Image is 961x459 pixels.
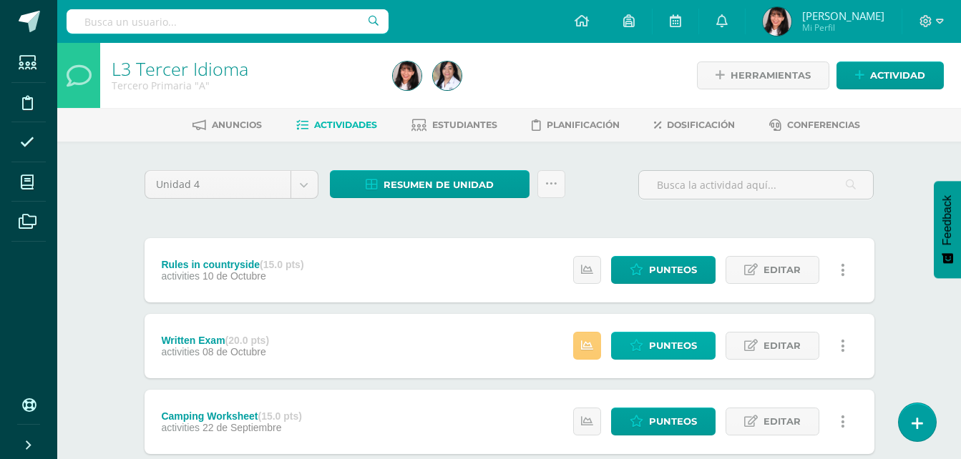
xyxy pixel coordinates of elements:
[67,9,389,34] input: Busca un usuario...
[769,114,860,137] a: Conferencias
[654,114,735,137] a: Dosificación
[764,408,801,435] span: Editar
[203,422,282,433] span: 22 de Septiembre
[161,410,302,422] div: Camping Worksheet
[836,61,944,89] a: Actividad
[611,256,716,284] a: Punteos
[649,408,697,435] span: Punteos
[649,257,697,283] span: Punteos
[731,62,811,89] span: Herramientas
[802,21,884,34] span: Mi Perfil
[112,56,248,81] a: L3 Tercer Idioma
[787,119,860,130] span: Conferencias
[260,259,303,270] strong: (15.0 pts)
[161,422,200,433] span: activities
[145,171,318,198] a: Unidad 4
[161,259,303,270] div: Rules in countryside
[611,408,716,435] a: Punteos
[667,119,735,130] span: Dosificación
[112,59,376,79] h1: L3 Tercer Idioma
[225,335,269,346] strong: (20.0 pts)
[639,171,873,199] input: Busca la actividad aquí...
[112,79,376,92] div: Tercero Primaria 'A'
[161,346,200,357] span: activities
[161,270,200,282] span: activities
[532,114,620,137] a: Planificación
[411,114,497,137] a: Estudiantes
[763,7,791,36] img: f24f368c0c04a6efa02f0eb874e4cc40.png
[697,61,829,89] a: Herramientas
[393,61,421,90] img: f24f368c0c04a6efa02f0eb874e4cc40.png
[547,119,620,130] span: Planificación
[934,181,961,278] button: Feedback - Mostrar encuesta
[192,114,262,137] a: Anuncios
[432,119,497,130] span: Estudiantes
[212,119,262,130] span: Anuncios
[203,270,266,282] span: 10 de Octubre
[433,61,462,90] img: 370ed853a3a320774bc16059822190fc.png
[314,119,377,130] span: Actividades
[941,195,954,245] span: Feedback
[870,62,925,89] span: Actividad
[203,346,266,357] span: 08 de Octubre
[330,170,530,198] a: Resumen de unidad
[161,335,269,346] div: Written Exam
[649,332,697,359] span: Punteos
[296,114,377,137] a: Actividades
[384,172,494,198] span: Resumen de unidad
[802,9,884,23] span: [PERSON_NAME]
[764,257,801,283] span: Editar
[611,332,716,360] a: Punteos
[258,410,302,422] strong: (15.0 pts)
[764,332,801,359] span: Editar
[156,171,280,198] span: Unidad 4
